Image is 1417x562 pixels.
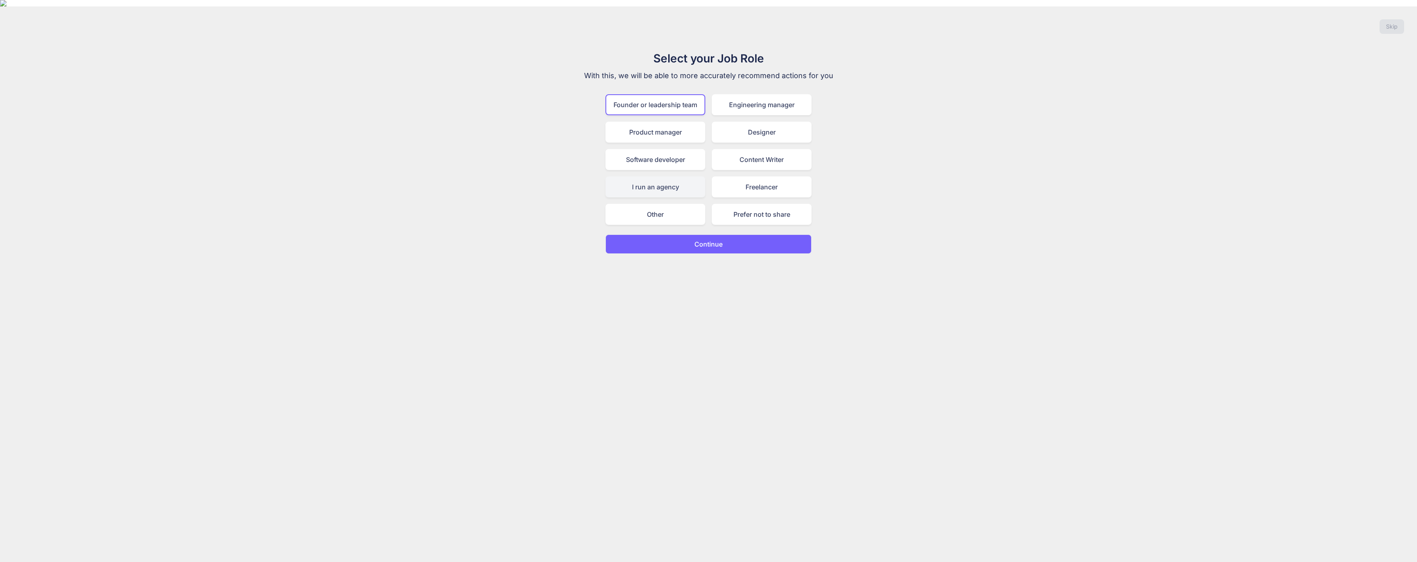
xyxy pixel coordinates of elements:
[573,50,844,67] h1: Select your Job Role
[712,122,812,143] div: Designer
[605,122,705,143] div: Product manager
[605,149,705,170] div: Software developer
[1380,19,1404,34] button: Skip
[712,176,812,197] div: Freelancer
[573,70,844,81] p: With this, we will be able to more accurately recommend actions for you
[712,94,812,115] div: Engineering manager
[605,94,705,115] div: Founder or leadership team
[712,204,812,225] div: Prefer not to share
[605,204,705,225] div: Other
[605,234,812,254] button: Continue
[605,176,705,197] div: I run an agency
[694,239,723,249] p: Continue
[712,149,812,170] div: Content Writer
